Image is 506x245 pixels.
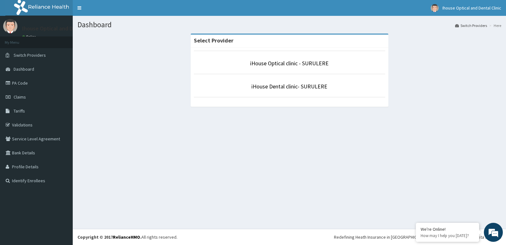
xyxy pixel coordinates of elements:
[421,233,474,238] p: How may I help you today?
[250,60,329,67] a: iHouse Optical clinic - SURULERE
[14,66,34,72] span: Dashboard
[3,19,17,33] img: User Image
[14,108,25,114] span: Tariffs
[22,35,37,39] a: Online
[14,94,26,100] span: Claims
[77,21,501,29] h1: Dashboard
[334,234,501,240] div: Redefining Heath Insurance in [GEOGRAPHIC_DATA] using Telemedicine and Data Science!
[14,52,46,58] span: Switch Providers
[442,5,501,11] span: Ihouse Optical and Dental Clinic
[488,23,501,28] li: Here
[431,4,439,12] img: User Image
[113,234,140,240] a: RelianceHMO
[77,234,141,240] strong: Copyright © 2017 .
[455,23,487,28] a: Switch Providers
[22,26,101,31] p: Ihouse Optical and Dental Clinic
[73,229,506,245] footer: All rights reserved.
[194,37,233,44] strong: Select Provider
[251,83,327,90] a: iHouse Dental clinic- SURULERE
[421,226,474,232] div: We're Online!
